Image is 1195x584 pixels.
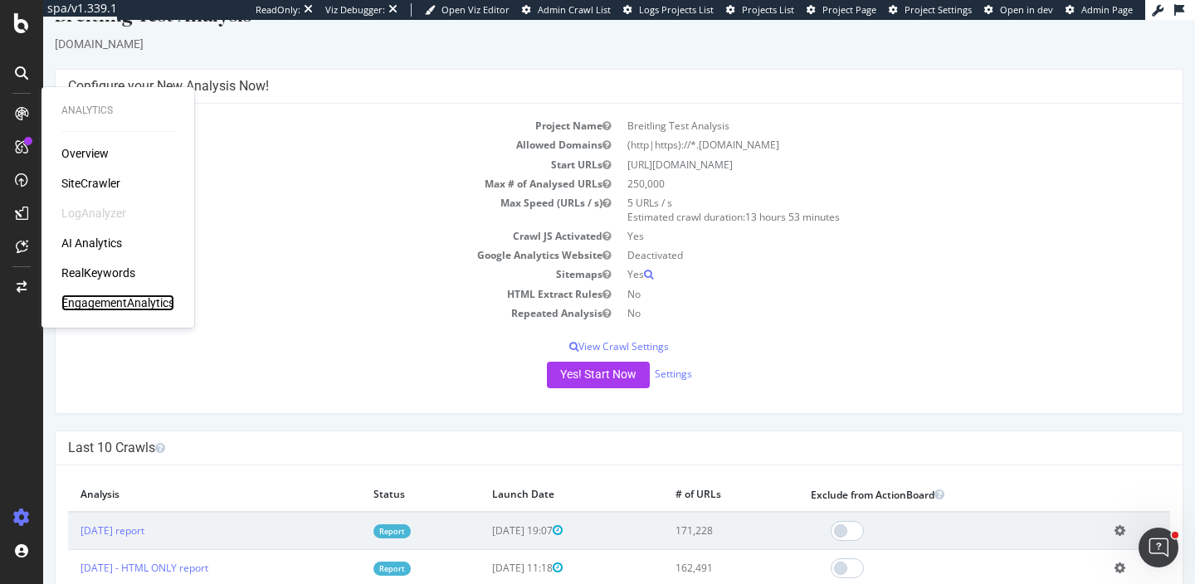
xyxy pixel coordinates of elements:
[25,265,576,284] td: HTML Extract Rules
[576,115,1127,134] td: (http|https)://*.[DOMAIN_NAME]
[437,458,619,492] th: Launch Date
[620,492,755,530] td: 171,228
[822,3,876,16] span: Project Page
[25,458,318,492] th: Analysis
[702,190,797,204] span: 13 hours 53 minutes
[12,16,1140,32] div: [DOMAIN_NAME]
[984,3,1053,17] a: Open in dev
[25,58,1127,75] h4: Configure your New Analysis Now!
[889,3,972,17] a: Project Settings
[905,3,972,16] span: Project Settings
[1066,3,1133,17] a: Admin Page
[576,265,1127,284] td: No
[1081,3,1133,16] span: Admin Page
[576,154,1127,173] td: 250,000
[807,3,876,17] a: Project Page
[742,3,794,16] span: Projects List
[538,3,611,16] span: Admin Crawl List
[330,504,368,518] a: Report
[325,3,385,17] div: Viz Debugger:
[522,3,611,17] a: Admin Crawl List
[25,319,1127,333] p: View Crawl Settings
[61,265,135,281] a: RealKeywords
[25,173,576,207] td: Max Speed (URLs / s)
[25,284,576,303] td: Repeated Analysis
[25,135,576,154] td: Start URLs
[25,115,576,134] td: Allowed Domains
[639,3,714,16] span: Logs Projects List
[504,342,607,368] button: Yes! Start Now
[61,294,174,311] a: EngagementAnalytics
[330,542,368,556] a: Report
[37,504,101,518] a: [DATE] report
[1139,528,1178,567] iframe: Intercom live chat
[576,173,1127,207] td: 5 URLs / s Estimated crawl duration:
[449,504,519,518] span: [DATE] 19:07
[61,175,120,192] a: SiteCrawler
[61,205,126,221] div: LogAnalyzer
[576,284,1127,303] td: No
[61,104,174,118] div: Analytics
[318,458,437,492] th: Status
[61,145,109,162] a: Overview
[576,207,1127,226] td: Yes
[576,135,1127,154] td: [URL][DOMAIN_NAME]
[726,3,794,17] a: Projects List
[576,245,1127,264] td: Yes
[449,541,519,555] span: [DATE] 11:18
[755,458,1059,492] th: Exclude from ActionBoard
[25,226,576,245] td: Google Analytics Website
[612,347,649,361] a: Settings
[425,3,510,17] a: Open Viz Editor
[620,458,755,492] th: # of URLs
[576,226,1127,245] td: Deactivated
[25,154,576,173] td: Max # of Analysed URLs
[441,3,510,16] span: Open Viz Editor
[25,96,576,115] td: Project Name
[61,235,122,251] a: AI Analytics
[620,529,755,567] td: 162,491
[25,245,576,264] td: Sitemaps
[576,96,1127,115] td: Breitling Test Analysis
[1000,3,1053,16] span: Open in dev
[37,541,165,555] a: [DATE] - HTML ONLY report
[25,207,576,226] td: Crawl JS Activated
[623,3,714,17] a: Logs Projects List
[256,3,300,17] div: ReadOnly:
[25,420,1127,436] h4: Last 10 Crawls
